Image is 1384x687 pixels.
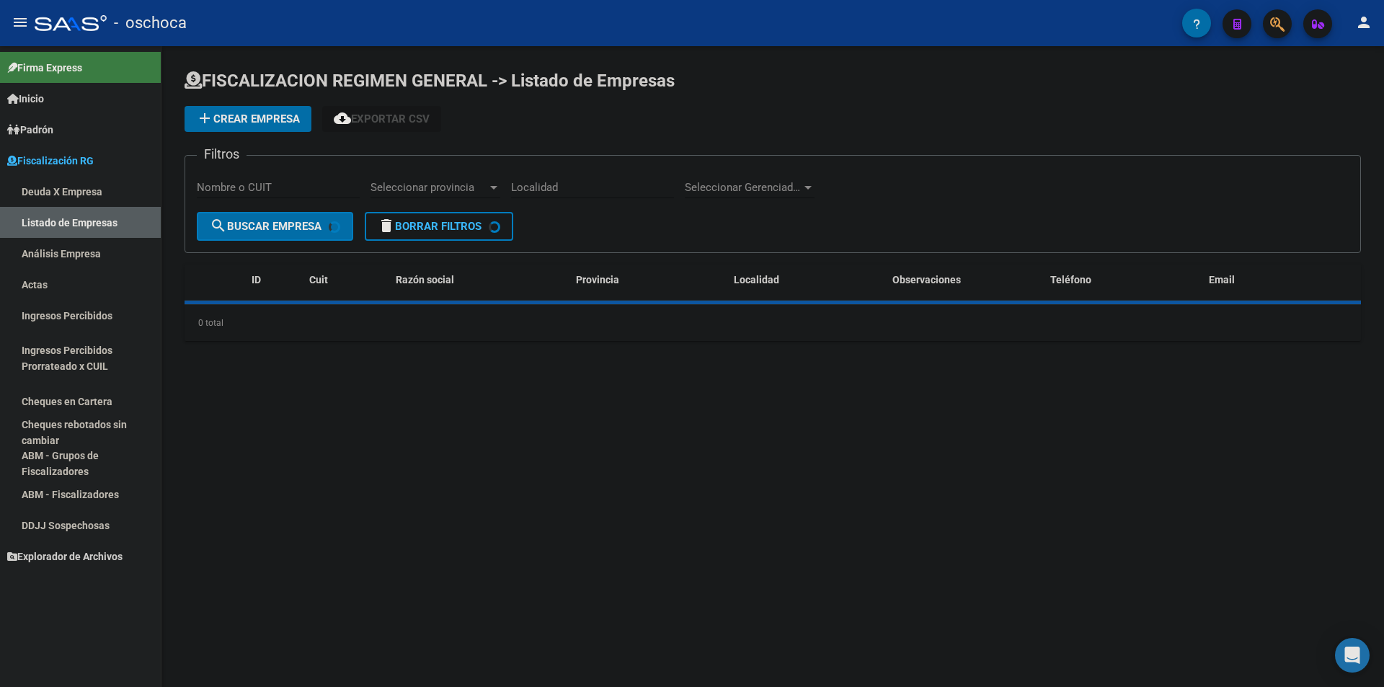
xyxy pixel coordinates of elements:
[322,106,441,132] button: Exportar CSV
[334,110,351,127] mat-icon: cloud_download
[196,112,300,125] span: Crear Empresa
[334,112,430,125] span: Exportar CSV
[378,217,395,234] mat-icon: delete
[114,7,187,39] span: - oschoca
[185,71,675,91] span: FISCALIZACION REGIMEN GENERAL -> Listado de Empresas
[378,220,482,233] span: Borrar Filtros
[390,265,570,296] datatable-header-cell: Razón social
[210,220,321,233] span: Buscar Empresa
[7,549,123,564] span: Explorador de Archivos
[185,305,1361,341] div: 0 total
[7,91,44,107] span: Inicio
[570,265,728,296] datatable-header-cell: Provincia
[196,110,213,127] mat-icon: add
[1335,638,1370,673] div: Open Intercom Messenger
[892,274,961,285] span: Observaciones
[1044,265,1202,296] datatable-header-cell: Teléfono
[252,274,261,285] span: ID
[7,122,53,138] span: Padrón
[685,181,802,194] span: Seleccionar Gerenciador
[371,181,487,194] span: Seleccionar provincia
[1203,265,1361,296] datatable-header-cell: Email
[185,106,311,132] button: Crear Empresa
[12,14,29,31] mat-icon: menu
[1355,14,1372,31] mat-icon: person
[576,274,619,285] span: Provincia
[197,144,247,164] h3: Filtros
[1209,274,1235,285] span: Email
[7,153,94,169] span: Fiscalización RG
[728,265,886,296] datatable-header-cell: Localidad
[887,265,1044,296] datatable-header-cell: Observaciones
[246,265,303,296] datatable-header-cell: ID
[210,217,227,234] mat-icon: search
[734,274,779,285] span: Localidad
[396,274,454,285] span: Razón social
[309,274,328,285] span: Cuit
[197,212,353,241] button: Buscar Empresa
[1050,274,1091,285] span: Teléfono
[7,60,82,76] span: Firma Express
[365,212,513,241] button: Borrar Filtros
[303,265,390,296] datatable-header-cell: Cuit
